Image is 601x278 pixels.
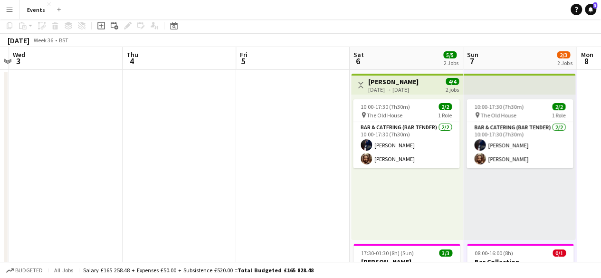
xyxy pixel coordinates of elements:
app-card-role: Bar & Catering (Bar Tender)2/210:00-17:30 (7h30m)[PERSON_NAME][PERSON_NAME] [467,122,573,168]
h3: [PERSON_NAME] - [PERSON_NAME] [353,258,460,275]
a: 3 [585,4,596,15]
span: Fri [240,50,248,59]
app-card-role: Bar & Catering (Bar Tender)2/210:00-17:30 (7h30m)[PERSON_NAME][PERSON_NAME] [353,122,459,168]
span: 10:00-17:30 (7h30m) [361,103,410,110]
button: Budgeted [5,265,44,276]
span: 5 [238,56,248,67]
span: 3 [11,56,25,67]
div: Salary £165 258.48 + Expenses £50.00 + Subsistence £520.00 = [83,267,314,274]
span: 17:30-01:30 (8h) (Sun) [361,249,414,257]
span: 1 Role [438,112,452,119]
span: Mon [581,50,593,59]
span: Thu [126,50,138,59]
div: [DATE] [8,36,29,45]
span: 3 [593,2,597,9]
div: [DATE] → [DATE] [368,86,419,93]
span: Budgeted [15,267,43,274]
span: 4/4 [446,78,459,85]
span: 6 [352,56,364,67]
button: Events [19,0,53,19]
span: Week 36 [31,37,55,44]
span: 5/5 [443,51,457,58]
span: All jobs [52,267,75,274]
span: 4 [125,56,138,67]
app-job-card: 10:00-17:30 (7h30m)2/2 The Old House1 RoleBar & Catering (Bar Tender)2/210:00-17:30 (7h30m)[PERSO... [353,99,459,168]
span: The Old House [480,112,516,119]
span: 2/2 [439,103,452,110]
span: Sun [467,50,478,59]
span: 2/2 [552,103,565,110]
span: 10:00-17:30 (7h30m) [474,103,524,110]
div: 2 jobs [446,85,459,93]
span: 3/3 [439,249,452,257]
div: BST [59,37,68,44]
span: Sat [353,50,364,59]
span: 1 Role [552,112,565,119]
span: 7 [466,56,478,67]
span: 0/1 [553,249,566,257]
span: 8 [579,56,593,67]
span: 2/3 [557,51,570,58]
h3: Bar Collection [467,258,573,266]
span: Total Budgeted £165 828.48 [238,267,314,274]
div: 2 Jobs [444,59,458,67]
div: 2 Jobs [557,59,572,67]
h3: [PERSON_NAME] [368,77,419,86]
span: The Old House [367,112,402,119]
span: Wed [13,50,25,59]
app-job-card: 10:00-17:30 (7h30m)2/2 The Old House1 RoleBar & Catering (Bar Tender)2/210:00-17:30 (7h30m)[PERSO... [467,99,573,168]
span: 08:00-16:00 (8h) [475,249,513,257]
